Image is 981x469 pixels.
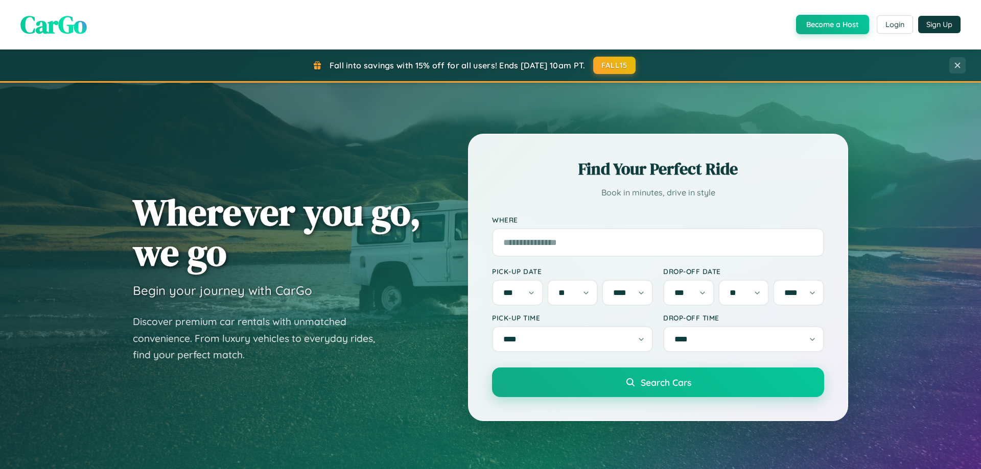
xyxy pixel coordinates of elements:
button: FALL15 [593,57,636,74]
h3: Begin your journey with CarGo [133,283,312,298]
label: Drop-off Time [663,313,824,322]
h1: Wherever you go, we go [133,192,421,273]
p: Discover premium car rentals with unmatched convenience. From luxury vehicles to everyday rides, ... [133,313,388,363]
label: Pick-up Time [492,313,653,322]
label: Pick-up Date [492,267,653,276]
p: Book in minutes, drive in style [492,185,824,200]
span: Fall into savings with 15% off for all users! Ends [DATE] 10am PT. [330,60,586,70]
h2: Find Your Perfect Ride [492,158,824,180]
span: CarGo [20,8,87,41]
button: Become a Host [796,15,869,34]
button: Login [877,15,913,34]
label: Drop-off Date [663,267,824,276]
button: Search Cars [492,367,824,397]
label: Where [492,215,824,224]
button: Sign Up [918,16,961,33]
span: Search Cars [641,377,691,388]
